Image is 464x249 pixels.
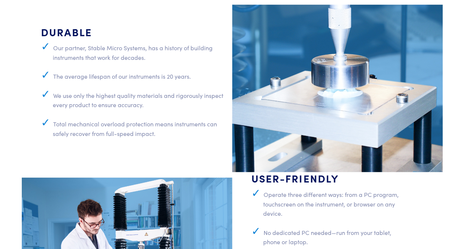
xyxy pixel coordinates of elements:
[237,172,403,185] h4: User-friendly
[263,188,403,226] li: Operate three different ways: from a PC program, touchscreen on the instrument, or browser on any...
[53,41,228,69] li: Our partner, Stable Micro Systems, has a history of building instruments that work for decades.
[53,117,228,146] li: Total mechanical overload protection means instruments can safely recover from full-speed impact.
[53,69,228,89] li: The average lifespan of our instruments is 20 years.
[232,5,443,172] img: ttc-difference-2.jpg
[26,26,228,38] h4: Durable
[53,89,228,117] li: We use only the highest quality materials and rigorously inspect every product to ensure accuracy.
